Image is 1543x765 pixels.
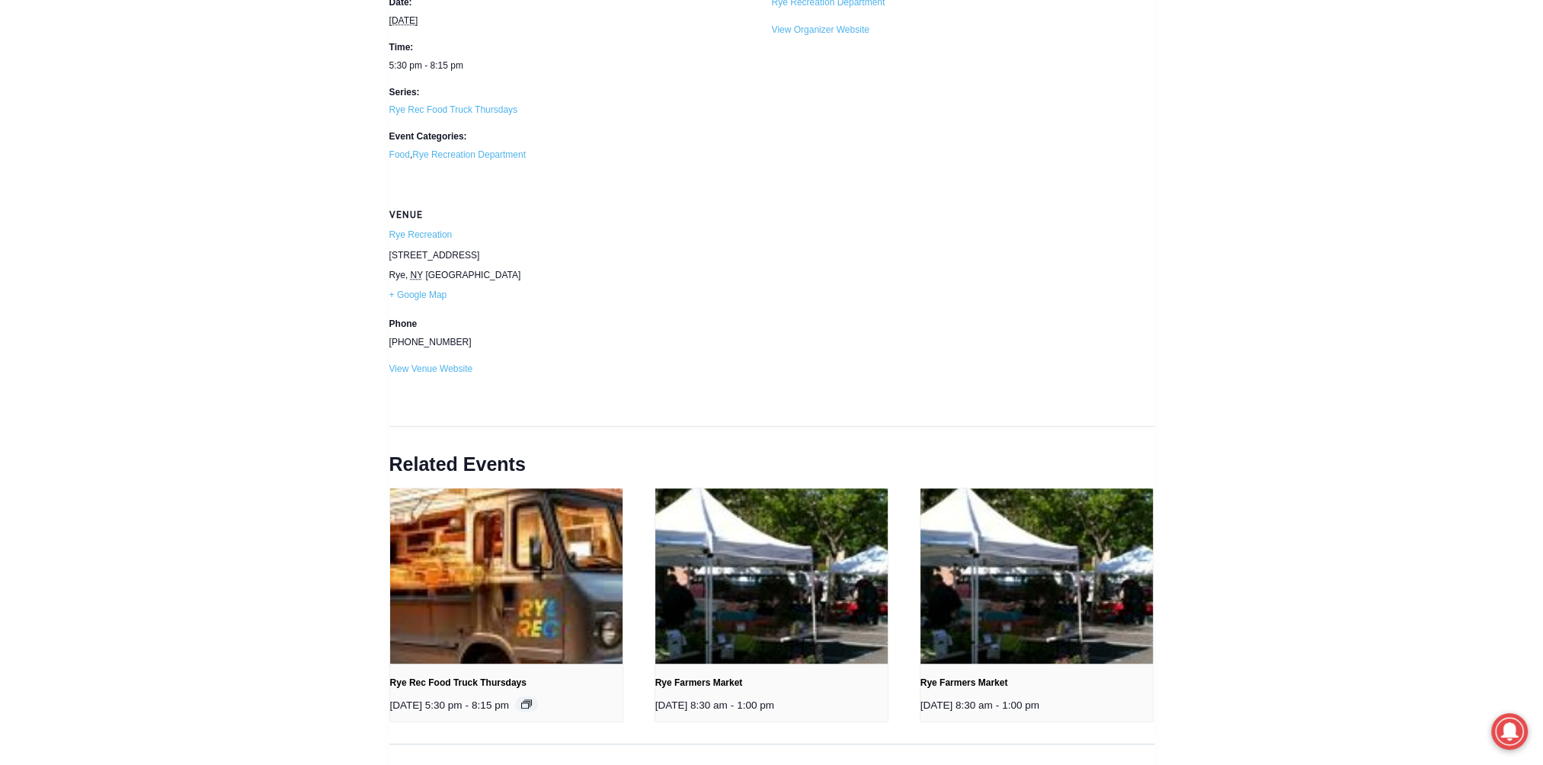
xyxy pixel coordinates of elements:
abbr: 2025-09-11 [389,15,418,26]
a: Intern @ [DOMAIN_NAME] [367,148,738,190]
div: 5:30 pm - 8:15 pm [389,59,754,73]
dt: Event Categories: [389,130,754,144]
a: Rye Rec Food Truck Thursdays [390,677,527,688]
div: - [655,676,888,722]
span: [DATE] 8:30 am [655,699,728,712]
div: - [920,676,1154,722]
abbr: New York [411,270,423,280]
iframe: Venue location map [772,208,1154,369]
span: [GEOGRAPHIC_DATA] [425,270,520,280]
img: Rye’s Down to Earth Farmers Market 2013 [539,402,1005,751]
dt: Series: [389,85,754,100]
div: "We would have speakers with experience in local journalism speak to us about their experiences a... [385,1,720,148]
span: Intern @ [DOMAIN_NAME] [399,152,706,186]
a: View Venue Website [389,363,473,374]
img: Rye’s Down to Earth Farmers Market 2013 [804,402,1270,751]
a: Rye Rec Food Truck Thursdays [389,104,518,115]
a: Rye Farmers Market [655,677,743,688]
span: [DATE] 8:30 am [920,699,993,712]
a: View Organizer Website [772,24,869,35]
div: - [390,676,623,722]
span: Rye [389,270,405,280]
span: [STREET_ADDRESS] [389,250,480,261]
span: 8:15 pm [472,699,509,712]
span: [DATE] 5:30 pm [390,699,463,712]
h2: Venue [389,208,754,222]
h2: Related Events [389,426,1154,479]
a: Rye Recreation Department [412,149,526,160]
a: Food [389,149,410,160]
span: , [405,270,408,280]
dd: , [389,148,754,162]
dd: [PHONE_NUMBER] [389,335,754,350]
span: 1:00 pm [1002,699,1039,712]
span: 1:00 pm [737,699,774,712]
div: 2025-09-11 [389,59,754,73]
a: Rye Farmers Market [920,677,1008,688]
dt: Time: [389,40,754,55]
dt: Phone [389,317,754,331]
a: Rye Recreation [389,229,453,240]
a: + Google Map [389,285,754,305]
